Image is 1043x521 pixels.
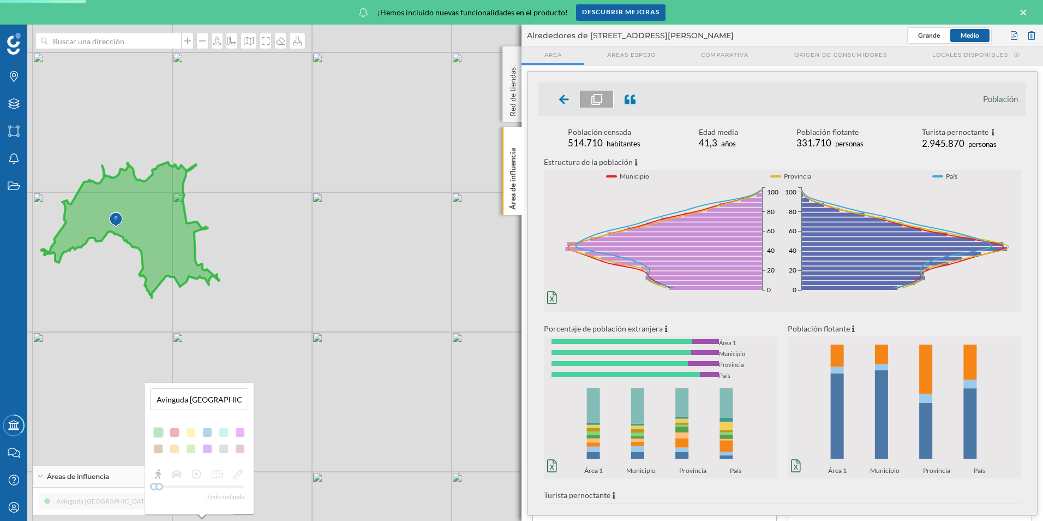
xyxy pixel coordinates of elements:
[507,144,518,210] p: Área de influencia
[968,140,997,149] span: personas
[721,139,736,148] span: años
[796,127,864,138] div: Población flotante
[961,31,979,39] span: Medio
[626,465,659,478] span: Municipio
[932,51,1008,59] span: Locales disponibles
[983,93,1018,104] li: Población
[794,51,887,59] span: Origen de consumidores
[699,137,717,149] span: 41,3
[47,472,109,482] span: Áreas de influencia
[699,127,738,138] div: Edad media
[7,33,21,55] img: Geoblink Logo
[22,8,61,17] span: Soporte
[784,171,811,182] span: Provincia
[679,465,710,478] span: Provincia
[789,246,796,254] text: 40
[767,208,775,216] text: 80
[767,246,775,254] text: 40
[607,51,656,59] span: Áreas espejo
[789,208,796,216] text: 80
[767,227,775,235] text: 60
[793,286,796,294] text: 0
[620,171,649,182] span: Municipio
[785,188,796,196] text: 100
[788,323,1021,334] p: Población flotante
[796,137,831,149] span: 331.710
[544,51,562,59] span: Area
[109,209,123,231] img: Marker
[568,137,603,149] span: 514.710
[377,7,568,18] span: ¡Hemos incluido nuevas funcionalidades en el producto!
[828,465,850,478] span: Área 1
[767,286,771,294] text: 0
[870,465,903,478] span: Municipio
[584,465,606,478] span: Área 1
[544,323,777,334] p: Porcentaje de población extranjera
[568,127,640,138] div: Población censada
[607,139,640,148] span: habitantes
[730,465,745,478] span: País
[789,227,796,235] text: 60
[946,171,957,182] span: País
[922,127,997,138] div: Turista pernoctante
[789,266,796,274] text: 20
[544,489,1021,501] p: Turista pernoctante
[974,465,988,478] span: País
[544,156,1021,168] p: Estructura de la población
[507,63,518,116] p: Red de tiendas
[767,266,775,274] text: 20
[701,51,748,59] span: Comparativa
[835,139,864,148] span: personas
[767,188,778,196] text: 100
[923,465,954,478] span: Provincia
[922,138,964,149] span: 2.945.870
[527,30,734,41] span: Alrededores de [STREET_ADDRESS][PERSON_NAME]
[918,31,940,39] span: Grande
